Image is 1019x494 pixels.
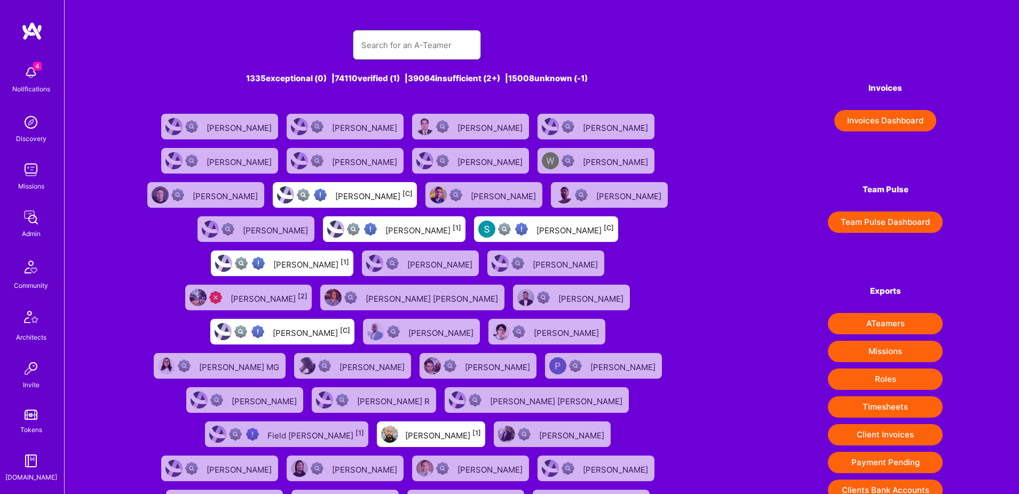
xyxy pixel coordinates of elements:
[206,315,359,349] a: User AvatarNot fully vettedHigh Potential User[PERSON_NAME][C]
[405,427,481,441] div: [PERSON_NAME]
[457,120,525,134] div: [PERSON_NAME]
[335,188,413,202] div: [PERSON_NAME]
[408,144,533,178] a: User AvatarNot Scrubbed[PERSON_NAME]
[20,450,42,472] img: guide book
[243,222,310,236] div: [PERSON_NAME]
[408,325,476,339] div: [PERSON_NAME]
[408,451,533,485] a: User AvatarNot Scrubbed[PERSON_NAME]
[555,186,572,203] img: User Avatar
[207,461,274,475] div: [PERSON_NAME]
[210,394,223,406] img: Not Scrubbed
[575,189,588,201] img: Not Scrubbed
[509,280,634,315] a: User AvatarNot Scrubbed[PERSON_NAME]
[449,189,462,201] img: Not Scrubbed
[386,257,399,270] img: Not Scrubbed
[542,460,559,477] img: User Avatar
[407,256,475,270] div: [PERSON_NAME]
[444,359,456,372] img: Not Scrubbed
[515,223,528,236] img: High Potential User
[152,186,169,203] img: User Avatar
[185,462,198,475] img: Not Scrubbed
[171,189,184,201] img: Not Scrubbed
[498,223,511,236] img: Not fully vetted
[157,451,282,485] a: User AvatarNot Scrubbed[PERSON_NAME]
[165,152,183,169] img: User Avatar
[533,451,659,485] a: User AvatarNot Scrubbed[PERSON_NAME]
[207,120,274,134] div: [PERSON_NAME]
[583,120,650,134] div: [PERSON_NAME]
[457,154,525,168] div: [PERSON_NAME]
[290,349,415,383] a: User AvatarNot Scrubbed[PERSON_NAME]
[12,83,50,95] div: Notifications
[490,393,625,407] div: [PERSON_NAME] [PERSON_NAME]
[277,186,294,203] img: User Avatar
[143,178,268,212] a: User AvatarNot Scrubbed[PERSON_NAME]
[165,460,183,477] img: User Avatar
[20,358,42,379] img: Invite
[366,291,500,304] div: [PERSON_NAME] [PERSON_NAME]
[828,110,943,131] a: Invoices Dashboard
[549,357,566,374] img: User Avatar
[297,189,310,201] img: Not fully vetted
[583,154,650,168] div: [PERSON_NAME]
[325,289,342,306] img: User Avatar
[385,222,461,236] div: [PERSON_NAME]
[332,120,399,134] div: [PERSON_NAME]
[282,144,408,178] a: User AvatarNot Scrubbed[PERSON_NAME]
[18,306,44,332] img: Architects
[541,349,666,383] a: User AvatarNot Scrubbed[PERSON_NAME]
[373,417,489,451] a: User Avatar[PERSON_NAME][1]
[402,190,413,198] sup: [C]
[356,429,364,437] sup: [1]
[16,332,46,343] div: Architects
[20,62,42,83] img: bell
[314,189,327,201] img: High Potential User
[533,256,600,270] div: [PERSON_NAME]
[542,152,559,169] img: User Avatar
[828,396,943,418] button: Timesheets
[518,428,531,441] img: Not Scrubbed
[366,255,383,272] img: User Avatar
[828,286,943,296] h4: Exports
[381,426,398,443] img: User Avatar
[298,357,315,374] img: User Avatar
[193,212,319,246] a: User AvatarNot Scrubbed[PERSON_NAME]
[562,120,574,133] img: Not Scrubbed
[347,223,360,236] img: Not fully vetted
[327,221,344,238] img: User Avatar
[336,394,349,406] img: Not Scrubbed
[457,461,525,475] div: [PERSON_NAME]
[231,291,307,304] div: [PERSON_NAME]
[181,280,316,315] a: User AvatarUnqualified[PERSON_NAME][2]
[828,83,943,93] h4: Invoices
[332,154,399,168] div: [PERSON_NAME]
[189,289,207,306] img: User Avatar
[18,181,44,192] div: Missions
[157,109,282,144] a: User AvatarNot Scrubbed[PERSON_NAME]
[828,368,943,390] button: Roles
[471,188,538,202] div: [PERSON_NAME]
[341,258,349,266] sup: [1]
[421,178,547,212] a: User AvatarNot Scrubbed[PERSON_NAME]
[828,452,943,473] button: Payment Pending
[534,325,601,339] div: [PERSON_NAME]
[193,188,260,202] div: [PERSON_NAME]
[604,224,614,232] sup: [C]
[25,410,37,420] img: tokens
[316,391,333,409] img: User Avatar
[558,291,626,304] div: [PERSON_NAME]
[235,257,248,270] img: Not fully vetted
[358,246,483,280] a: User AvatarNot Scrubbed[PERSON_NAME]
[387,325,400,338] img: Not Scrubbed
[165,118,183,135] img: User Avatar
[478,221,495,238] img: User Avatar
[828,341,943,362] button: Missions
[415,349,541,383] a: User AvatarNot Scrubbed[PERSON_NAME]
[537,291,550,304] img: Not Scrubbed
[22,228,41,239] div: Admin
[542,118,559,135] img: User Avatar
[191,391,208,409] img: User Avatar
[149,349,290,383] a: User AvatarNot Scrubbed[PERSON_NAME] MG
[5,472,57,483] div: [DOMAIN_NAME]
[828,424,943,445] button: Client Invoices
